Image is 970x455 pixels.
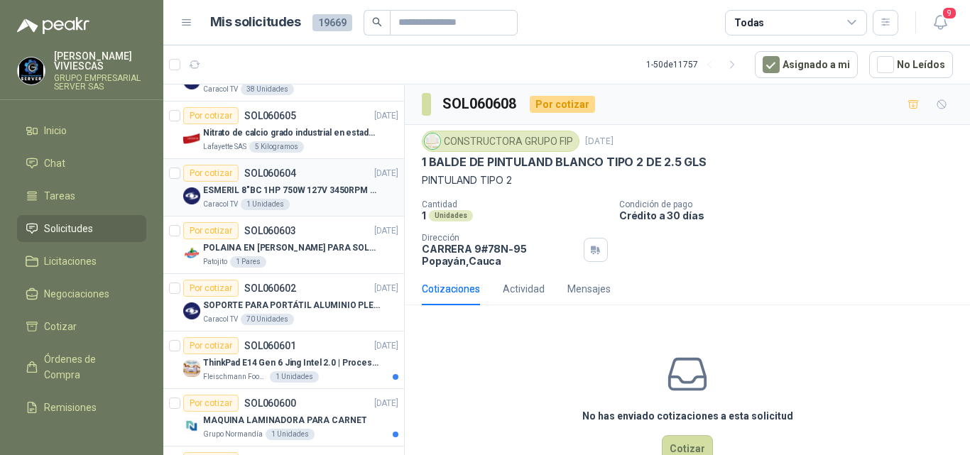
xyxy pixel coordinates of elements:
img: Company Logo [183,130,200,147]
p: Cantidad [422,199,608,209]
span: Remisiones [44,400,97,415]
p: Crédito a 30 días [619,209,964,221]
p: SOL060602 [244,283,296,293]
a: Inicio [17,117,146,144]
p: Caracol TV [203,199,238,210]
p: Dirección [422,233,578,243]
p: [DATE] [374,109,398,123]
h3: No has enviado cotizaciones a esta solicitud [582,408,793,424]
div: Unidades [429,210,473,221]
p: [DATE] [585,135,614,148]
h3: SOL060608 [442,93,518,115]
div: Por cotizar [183,337,239,354]
a: Negociaciones [17,280,146,307]
span: Solicitudes [44,221,93,236]
p: Caracol TV [203,314,238,325]
span: Licitaciones [44,253,97,269]
button: Asignado a mi [755,51,858,78]
a: Por cotizarSOL060600[DATE] Company LogoMAQUINA LAMINADORA PARA CARNETGrupo Normandía1 Unidades [163,389,404,446]
a: Por cotizarSOL060605[DATE] Company LogoNitrato de calcio grado industrial en estado solidoLafayet... [163,102,404,159]
p: [DATE] [374,167,398,180]
p: 1 BALDE DE PINTULAND BLANCO TIPO 2 DE 2.5 GLS [422,155,707,170]
img: Company Logo [183,245,200,262]
p: [DATE] [374,397,398,410]
span: Órdenes de Compra [44,351,133,383]
a: Por cotizarSOL060601[DATE] Company LogoThinkPad E14 Gen 6 Jing Intel 2.0 | Procesador Intel Core ... [163,331,404,389]
div: 38 Unidades [241,84,294,95]
div: Por cotizar [183,222,239,239]
p: PINTULAND TIPO 2 [422,172,953,188]
a: Órdenes de Compra [17,346,146,388]
a: Por cotizarSOL060602[DATE] Company LogoSOPORTE PARA PORTÁTIL ALUMINIO PLEGABLE VTACaracol TV70 Un... [163,274,404,331]
a: Remisiones [17,394,146,421]
p: Fleischmann Foods S.A. [203,371,267,383]
img: Company Logo [18,57,45,84]
img: Logo peakr [17,17,89,34]
span: 9 [942,6,957,20]
div: Todas [734,15,764,31]
img: Company Logo [183,360,200,377]
p: [DATE] [374,339,398,353]
p: MAQUINA LAMINADORA PARA CARNET [203,414,366,427]
div: Cotizaciones [422,281,480,297]
div: 1 Unidades [270,371,319,383]
p: Patojito [203,256,227,268]
a: Por cotizarSOL060604[DATE] Company LogoESMERIL 8"BC 1HP 750W 127V 3450RPM URREACaracol TV1 Unidades [163,159,404,216]
p: SOL060605 [244,111,296,121]
span: 19669 [312,14,352,31]
p: Lafayette SAS [203,141,246,153]
h1: Mis solicitudes [210,12,301,33]
button: No Leídos [869,51,953,78]
a: Solicitudes [17,215,146,242]
p: Nitrato de calcio grado industrial en estado solido [203,126,380,140]
a: Chat [17,150,146,177]
p: [DATE] [374,282,398,295]
p: GRUPO EMPRESARIAL SERVER SAS [54,74,146,91]
p: SOL060603 [244,226,296,236]
p: [DATE] [374,224,398,238]
p: SOL060604 [244,168,296,178]
a: Tareas [17,182,146,209]
span: search [372,17,382,27]
p: Caracol TV [203,84,238,95]
div: Por cotizar [183,280,239,297]
div: Mensajes [567,281,611,297]
p: SOPORTE PARA PORTÁTIL ALUMINIO PLEGABLE VTA [203,299,380,312]
span: Inicio [44,123,67,138]
span: Negociaciones [44,286,109,302]
div: CONSTRUCTORA GRUPO FIP [422,131,579,152]
p: Condición de pago [619,199,964,209]
img: Company Logo [425,133,440,149]
img: Company Logo [183,187,200,204]
div: 70 Unidades [241,314,294,325]
img: Company Logo [183,302,200,319]
div: Por cotizar [183,165,239,182]
p: POLAINA EN [PERSON_NAME] PARA SOLDADOR / ADJUNTAR FICHA TECNICA [203,241,380,255]
div: 1 - 50 de 11757 [646,53,743,76]
a: Por cotizarSOL060603[DATE] Company LogoPOLAINA EN [PERSON_NAME] PARA SOLDADOR / ADJUNTAR FICHA TE... [163,216,404,274]
div: Actividad [503,281,545,297]
p: CARRERA 9#78N-95 Popayán , Cauca [422,243,578,267]
div: Por cotizar [530,96,595,113]
div: Por cotizar [183,395,239,412]
p: ThinkPad E14 Gen 6 Jing Intel 2.0 | Procesador Intel Core Ultra 5 125U ( 12 [203,356,380,370]
span: Chat [44,155,65,171]
p: Grupo Normandía [203,429,263,440]
div: 1 Pares [230,256,266,268]
img: Company Logo [183,417,200,434]
div: 5 Kilogramos [249,141,304,153]
div: 1 Unidades [241,199,290,210]
div: 1 Unidades [266,429,315,440]
span: Tareas [44,188,75,204]
a: Licitaciones [17,248,146,275]
p: SOL060601 [244,341,296,351]
a: Cotizar [17,313,146,340]
p: SOL060600 [244,398,296,408]
button: 9 [927,10,953,35]
span: Cotizar [44,319,77,334]
p: 1 [422,209,426,221]
p: ESMERIL 8"BC 1HP 750W 127V 3450RPM URREA [203,184,380,197]
div: Por cotizar [183,107,239,124]
p: [PERSON_NAME] VIVIESCAS [54,51,146,71]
